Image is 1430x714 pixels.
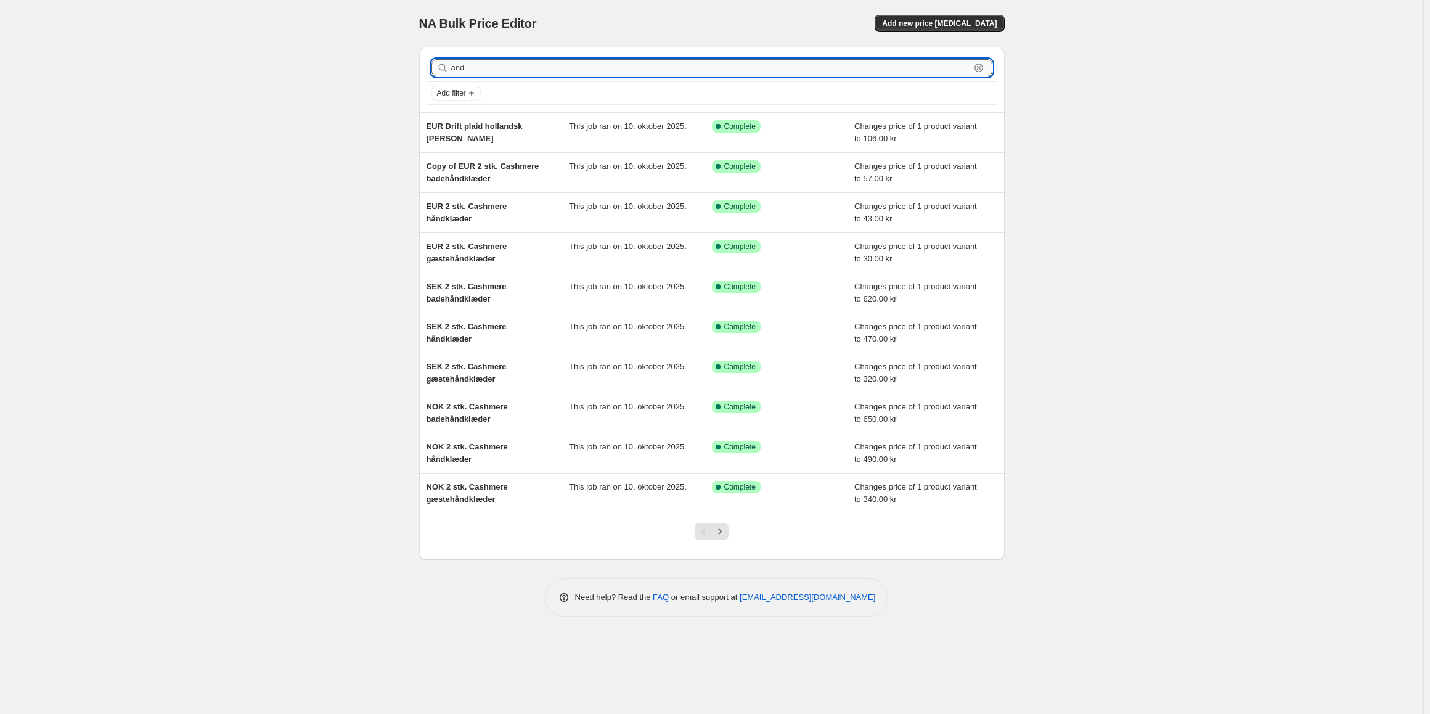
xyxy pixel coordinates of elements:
span: EUR 2 stk. Cashmere håndklæder [427,202,507,223]
span: Changes price of 1 product variant to 470.00 kr [854,322,977,343]
span: Changes price of 1 product variant to 320.00 kr [854,362,977,384]
span: Complete [724,322,756,332]
span: NOK 2 stk. Cashmere gæstehåndklæder [427,482,508,504]
a: [EMAIL_ADDRESS][DOMAIN_NAME] [740,593,875,602]
span: Complete [724,242,756,252]
span: Changes price of 1 product variant to 30.00 kr [854,242,977,263]
span: Complete [724,402,756,412]
span: Complete [724,202,756,211]
span: or email support at [669,593,740,602]
span: Complete [724,362,756,372]
span: NA Bulk Price Editor [419,17,537,30]
span: This job ran on 10. oktober 2025. [569,202,687,211]
button: Next [711,523,729,540]
span: EUR Drift plaid hollandsk [PERSON_NAME] [427,121,523,143]
span: This job ran on 10. oktober 2025. [569,442,687,451]
span: This job ran on 10. oktober 2025. [569,402,687,411]
span: Changes price of 1 product variant to 490.00 kr [854,442,977,464]
span: This job ran on 10. oktober 2025. [569,322,687,331]
span: Complete [724,121,756,131]
span: Changes price of 1 product variant to 620.00 kr [854,282,977,303]
button: Add filter [431,86,481,101]
span: Changes price of 1 product variant to 650.00 kr [854,402,977,424]
span: This job ran on 10. oktober 2025. [569,242,687,251]
a: FAQ [653,593,669,602]
span: This job ran on 10. oktober 2025. [569,482,687,491]
span: Changes price of 1 product variant to 43.00 kr [854,202,977,223]
span: Complete [724,442,756,452]
span: Copy of EUR 2 stk. Cashmere badehåndklæder [427,162,539,183]
span: Add new price [MEDICAL_DATA] [882,18,997,28]
span: NOK 2 stk. Cashmere håndklæder [427,442,508,464]
button: Add new price [MEDICAL_DATA] [875,15,1004,32]
span: NOK 2 stk. Cashmere badehåndklæder [427,402,508,424]
button: Clear [973,62,985,74]
span: Need help? Read the [575,593,653,602]
nav: Pagination [695,523,729,540]
span: SEK 2 stk. Cashmere gæstehåndklæder [427,362,507,384]
span: Complete [724,162,756,171]
span: Complete [724,482,756,492]
span: Changes price of 1 product variant to 106.00 kr [854,121,977,143]
span: This job ran on 10. oktober 2025. [569,162,687,171]
span: SEK 2 stk. Cashmere håndklæder [427,322,507,343]
span: Changes price of 1 product variant to 340.00 kr [854,482,977,504]
span: Add filter [437,88,466,98]
span: This job ran on 10. oktober 2025. [569,121,687,131]
span: EUR 2 stk. Cashmere gæstehåndklæder [427,242,507,263]
span: This job ran on 10. oktober 2025. [569,362,687,371]
span: This job ran on 10. oktober 2025. [569,282,687,291]
span: Complete [724,282,756,292]
span: SEK 2 stk. Cashmere badehåndklæder [427,282,507,303]
span: Changes price of 1 product variant to 57.00 kr [854,162,977,183]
